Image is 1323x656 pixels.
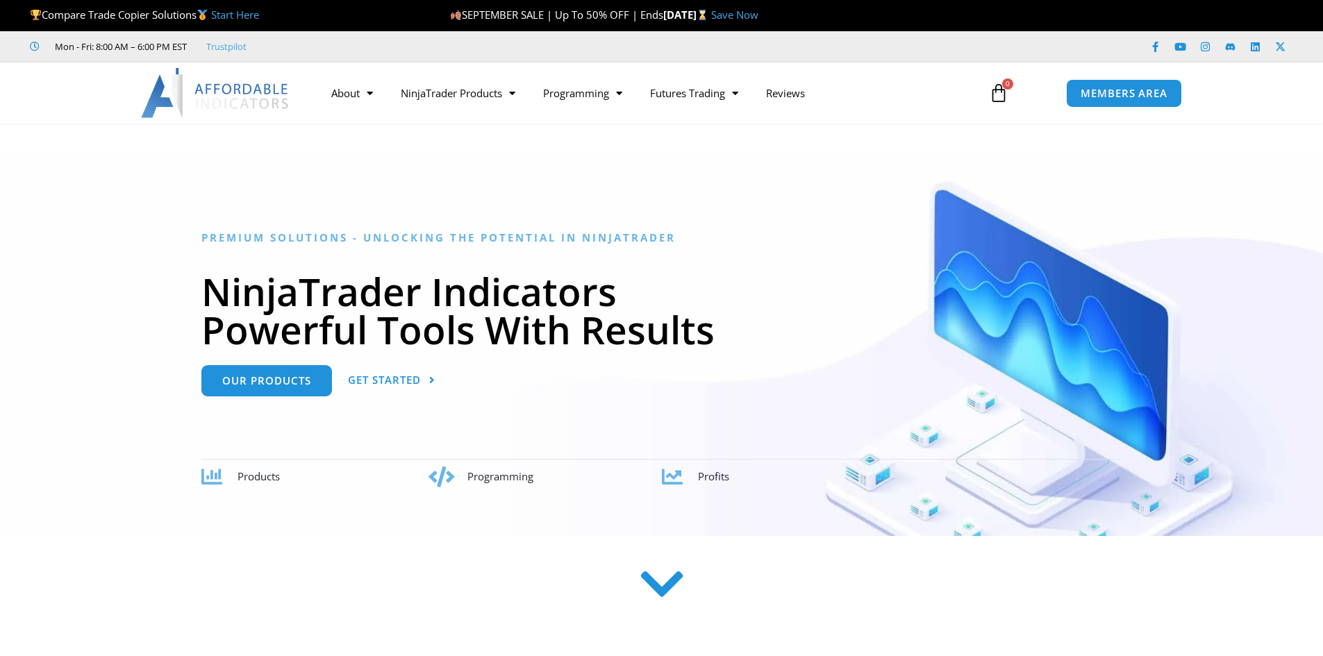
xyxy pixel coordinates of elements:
a: NinjaTrader Products [387,77,529,109]
h1: NinjaTrader Indicators Powerful Tools With Results [201,272,1122,348]
a: Our Products [201,365,332,396]
span: SEPTEMBER SALE | Up To 50% OFF | Ends [450,8,663,22]
span: Our Products [222,376,311,386]
span: Programming [467,469,533,483]
a: Get Started [348,365,435,396]
img: 🥇 [197,10,208,20]
a: Futures Trading [636,77,752,109]
span: Profits [698,469,729,483]
a: Programming [529,77,636,109]
nav: Menu [317,77,973,109]
a: Save Now [711,8,758,22]
a: 0 [968,73,1029,113]
span: Products [238,469,280,483]
span: MEMBERS AREA [1081,88,1167,99]
h6: Premium Solutions - Unlocking the Potential in NinjaTrader [201,231,1122,244]
img: ⌛ [697,10,708,20]
a: Trustpilot [206,38,247,55]
a: About [317,77,387,109]
span: 0 [1002,78,1013,90]
span: Compare Trade Copier Solutions [30,8,259,22]
span: Mon - Fri: 8:00 AM – 6:00 PM EST [51,38,187,55]
img: 🏆 [31,10,41,20]
img: LogoAI | Affordable Indicators – NinjaTrader [141,68,290,118]
a: MEMBERS AREA [1066,79,1182,108]
a: Reviews [752,77,819,109]
strong: [DATE] [663,8,711,22]
img: 🍂 [451,10,461,20]
a: Start Here [211,8,259,22]
span: Get Started [348,375,421,385]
